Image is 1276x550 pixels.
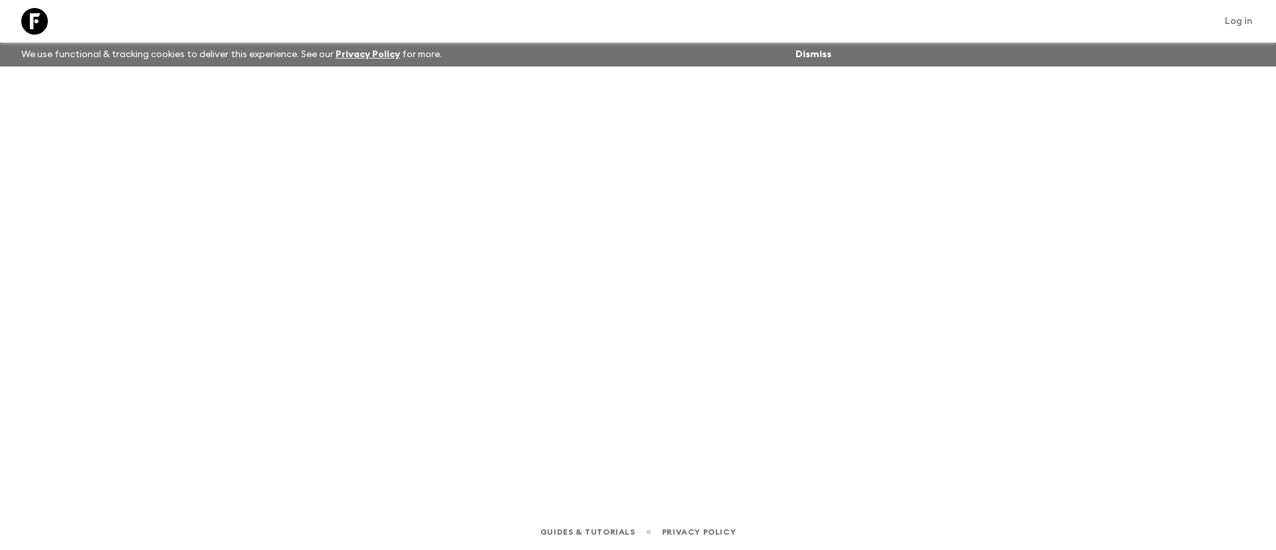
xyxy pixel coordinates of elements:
a: Log in [1218,12,1260,31]
a: Privacy Policy [336,50,400,59]
button: Dismiss [792,45,835,64]
a: Privacy Policy [662,525,736,539]
p: We use functional & tracking cookies to deliver this experience. See our for more. [16,43,447,67]
a: Guides & Tutorials [540,525,635,539]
